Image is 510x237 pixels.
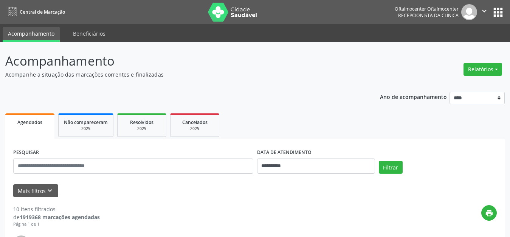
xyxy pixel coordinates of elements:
i: keyboard_arrow_down [46,187,54,195]
span: Resolvidos [130,119,153,126]
strong: 1919368 marcações agendadas [20,213,100,221]
p: Ano de acompanhamento [380,92,447,101]
label: PESQUISAR [13,147,39,159]
button: apps [491,6,505,19]
span: Agendados [17,119,42,126]
span: Não compareceram [64,119,108,126]
div: 10 itens filtrados [13,205,100,213]
a: Acompanhamento [3,27,60,42]
button:  [477,4,491,20]
button: Mais filtroskeyboard_arrow_down [13,184,58,198]
div: Oftalmocenter Oftalmocenter [395,6,459,12]
div: de [13,213,100,221]
p: Acompanhe a situação das marcações correntes e finalizadas [5,71,355,78]
button: Filtrar [379,161,403,174]
span: Cancelados [182,119,208,126]
i: print [485,209,493,217]
a: Beneficiários [68,27,111,40]
div: 2025 [64,126,108,132]
span: Recepcionista da clínica [398,12,459,19]
i:  [480,7,488,15]
img: img [461,4,477,20]
button: Relatórios [463,63,502,76]
button: print [481,205,497,221]
p: Acompanhamento [5,52,355,71]
label: DATA DE ATENDIMENTO [257,147,312,159]
span: Central de Marcação [20,9,65,15]
div: 2025 [123,126,161,132]
div: 2025 [176,126,214,132]
a: Central de Marcação [5,6,65,18]
div: Página 1 de 1 [13,221,100,228]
